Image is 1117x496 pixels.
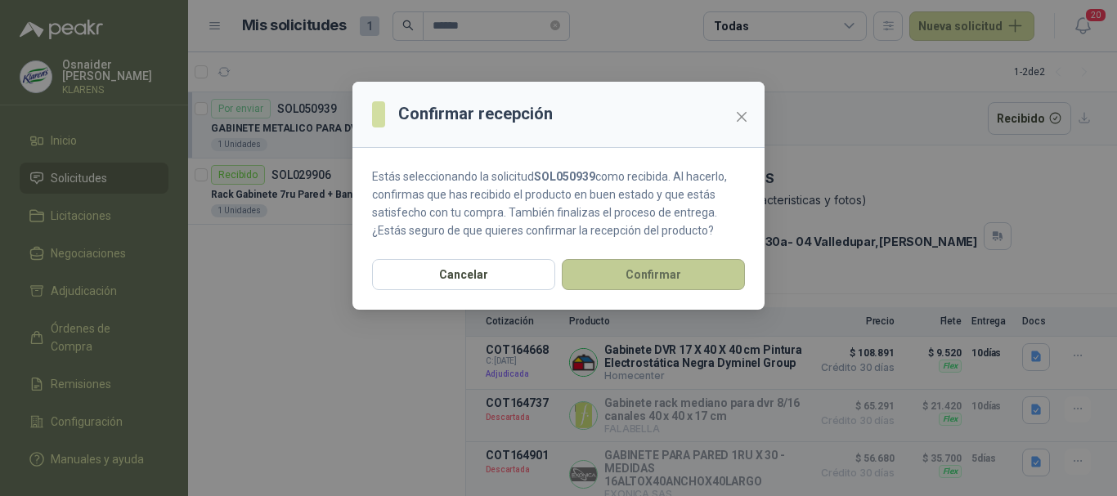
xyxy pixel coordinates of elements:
p: Estás seleccionando la solicitud como recibida. Al hacerlo, confirmas que has recibido el product... [372,168,745,239]
button: Confirmar [562,259,745,290]
span: close [735,110,748,123]
button: Close [729,104,755,130]
h3: Confirmar recepción [398,101,553,127]
button: Cancelar [372,259,555,290]
strong: SOL050939 [534,170,595,183]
